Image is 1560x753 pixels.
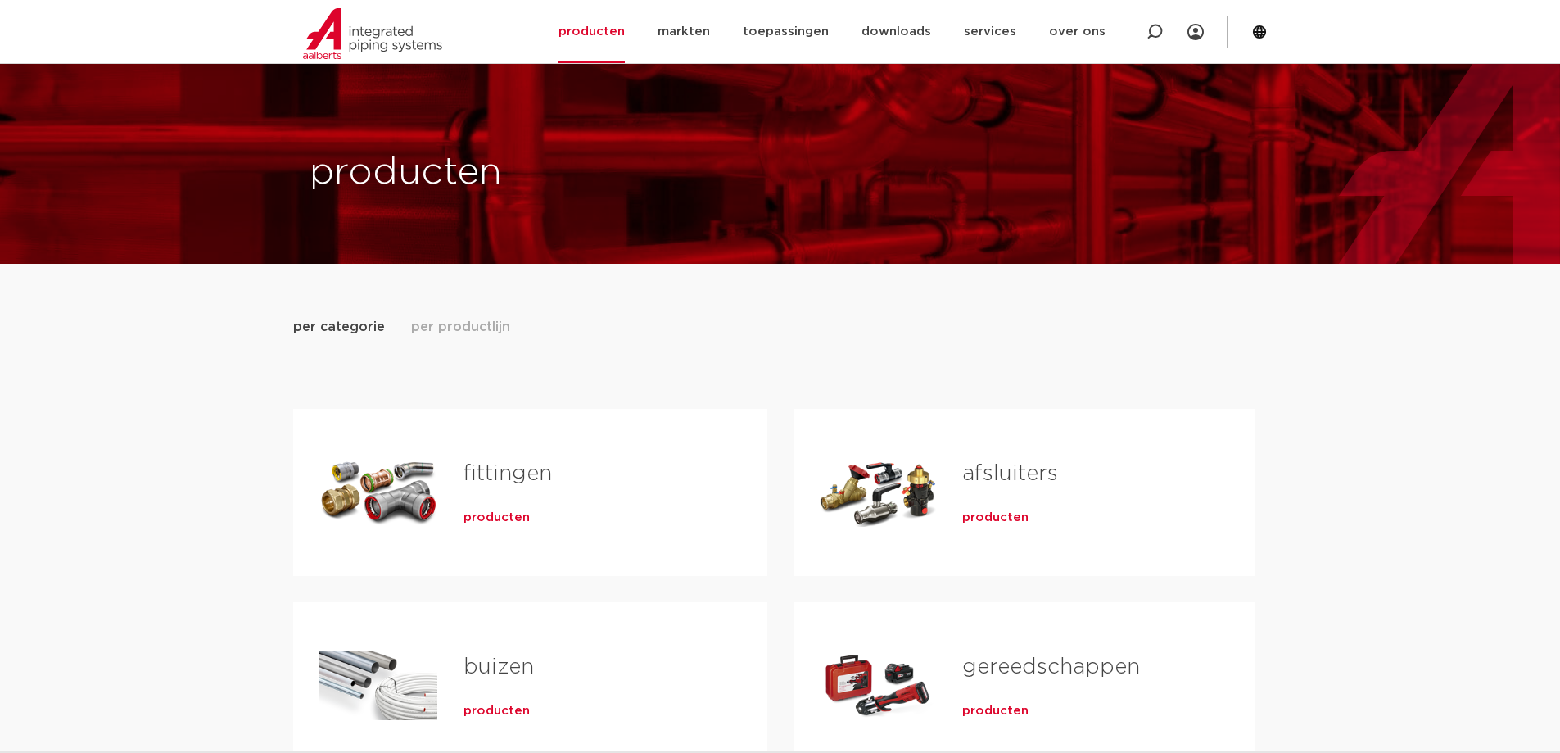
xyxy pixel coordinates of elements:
h1: producten [310,147,772,199]
a: buizen [463,656,534,678]
span: per productlijn [411,317,510,337]
a: fittingen [463,463,552,484]
a: producten [962,703,1029,719]
a: producten [962,510,1029,526]
a: afsluiters [962,463,1058,484]
a: producten [463,703,530,719]
a: producten [463,510,530,526]
span: per categorie [293,317,385,337]
a: gereedschappen [962,656,1140,678]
